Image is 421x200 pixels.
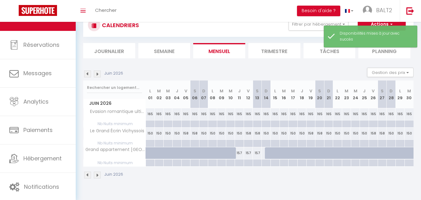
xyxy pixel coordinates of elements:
th: 07 [199,80,208,108]
span: Chercher [95,7,117,13]
div: 150 [324,128,333,139]
button: Filtrer par hébergement [289,18,348,31]
div: 158 [253,128,262,139]
div: 165 [342,108,351,120]
div: 150 [235,128,244,139]
div: 150 [297,128,306,139]
div: 150 [289,128,298,139]
img: Super Booking [19,5,57,16]
span: Nb Nuits minimum [84,159,146,166]
abbr: M [345,88,348,94]
div: 165 [369,108,378,120]
abbr: J [176,88,178,94]
li: Mensuel [193,43,245,58]
div: 150 [172,128,181,139]
abbr: M [407,88,411,94]
th: 17 [289,80,298,108]
th: 04 [172,80,181,108]
div: 165 [306,108,315,120]
div: 158 [315,128,324,139]
div: 165 [378,108,387,120]
div: 165 [208,108,217,120]
h3: CALENDRIERS [100,18,139,32]
div: 165 [199,108,208,120]
div: 150 [342,128,351,139]
th: 20 [315,80,324,108]
abbr: M [229,88,232,94]
th: 09 [217,80,226,108]
th: 23 [342,80,351,108]
div: 165 [387,108,396,120]
abbr: S [381,88,384,94]
div: 150 [360,128,369,139]
div: 150 [155,128,164,139]
span: Hébergement [23,154,62,162]
div: 150 [333,128,342,139]
th: 19 [306,80,315,108]
th: 16 [280,80,289,108]
div: 165 [164,108,173,120]
div: 150 [395,128,404,139]
abbr: M [282,88,286,94]
div: 158 [378,128,387,139]
li: Journalier [83,43,135,58]
div: Disponibilités mises à jour avec succès [340,31,411,42]
img: logout [406,7,414,15]
div: 150 [280,128,289,139]
li: Trimestre [248,43,300,58]
span: Juin 2026 [84,99,146,108]
div: 158 [190,128,199,139]
th: 02 [155,80,164,108]
div: 150 [146,128,155,139]
div: 165 [324,108,333,120]
th: 10 [226,80,235,108]
abbr: M [220,88,223,94]
span: Grand appartement [GEOGRAPHIC_DATA] équipé tout confort [84,147,147,152]
th: 08 [208,80,217,108]
th: 25 [360,80,369,108]
div: 165 [172,108,181,120]
th: 14 [262,80,271,108]
button: Gestion des prix [367,68,414,77]
li: Semaine [138,43,190,58]
abbr: J [363,88,366,94]
abbr: D [327,88,330,94]
th: 22 [333,80,342,108]
abbr: L [274,88,276,94]
abbr: D [390,88,393,94]
th: 26 [369,80,378,108]
span: Notifications [24,183,59,191]
div: 165 [235,108,244,120]
div: 150 [270,128,280,139]
div: 165 [181,108,190,120]
div: 150 [404,128,414,139]
div: 165 [297,108,306,120]
div: 157 [235,147,244,159]
div: 165 [315,108,324,120]
th: 27 [378,80,387,108]
div: 165 [190,108,199,120]
abbr: M [157,88,161,94]
div: 158 [244,128,253,139]
button: Ouvrir le widget de chat LiveChat [5,2,24,21]
button: Besoin d'aide ? [297,6,340,16]
p: Juin 2026 [104,71,123,76]
abbr: D [265,88,268,94]
img: ... [363,6,372,15]
abbr: S [194,88,196,94]
div: 158 [181,128,190,139]
th: 15 [270,80,280,108]
div: 165 [351,108,360,120]
div: 165 [280,108,289,120]
span: Analytics [23,98,49,105]
div: 150 [164,128,173,139]
th: 24 [351,80,360,108]
abbr: D [202,88,205,94]
div: 158 [306,128,315,139]
th: 11 [235,80,244,108]
div: 150 [217,128,226,139]
li: Planning [358,43,410,58]
th: 03 [164,80,173,108]
div: 150 [351,128,360,139]
div: 165 [360,108,369,120]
